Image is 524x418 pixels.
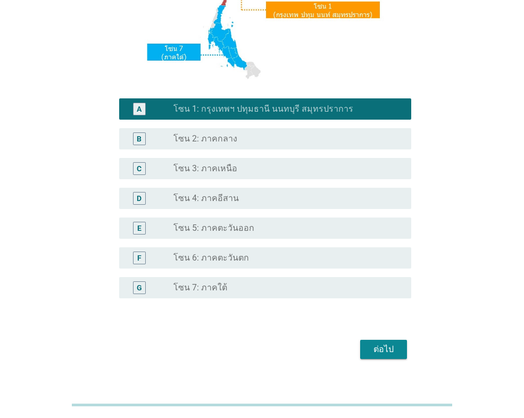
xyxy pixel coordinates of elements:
div: B [137,133,142,145]
div: G [137,282,142,294]
label: โซน 1: กรุงเทพฯ ปทุมธานี นนทบุรี สมุทรปราการ [173,104,353,114]
div: A [137,104,142,115]
label: โซน 6: ภาคตะวันตก [173,253,249,263]
div: F [137,253,142,264]
div: D [137,193,142,204]
label: โซน 7: ภาคใต้ [173,282,227,293]
label: โซน 3: ภาคเหนือ [173,163,237,174]
div: C [137,163,142,174]
div: ต่อไป [369,343,398,356]
button: ต่อไป [360,340,407,359]
div: E [137,223,142,234]
label: โซน 2: ภาคกลาง [173,133,237,144]
label: โซน 4: ภาคอีสาน [173,193,239,204]
label: โซน 5: ภาคตะวันออก [173,223,254,233]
